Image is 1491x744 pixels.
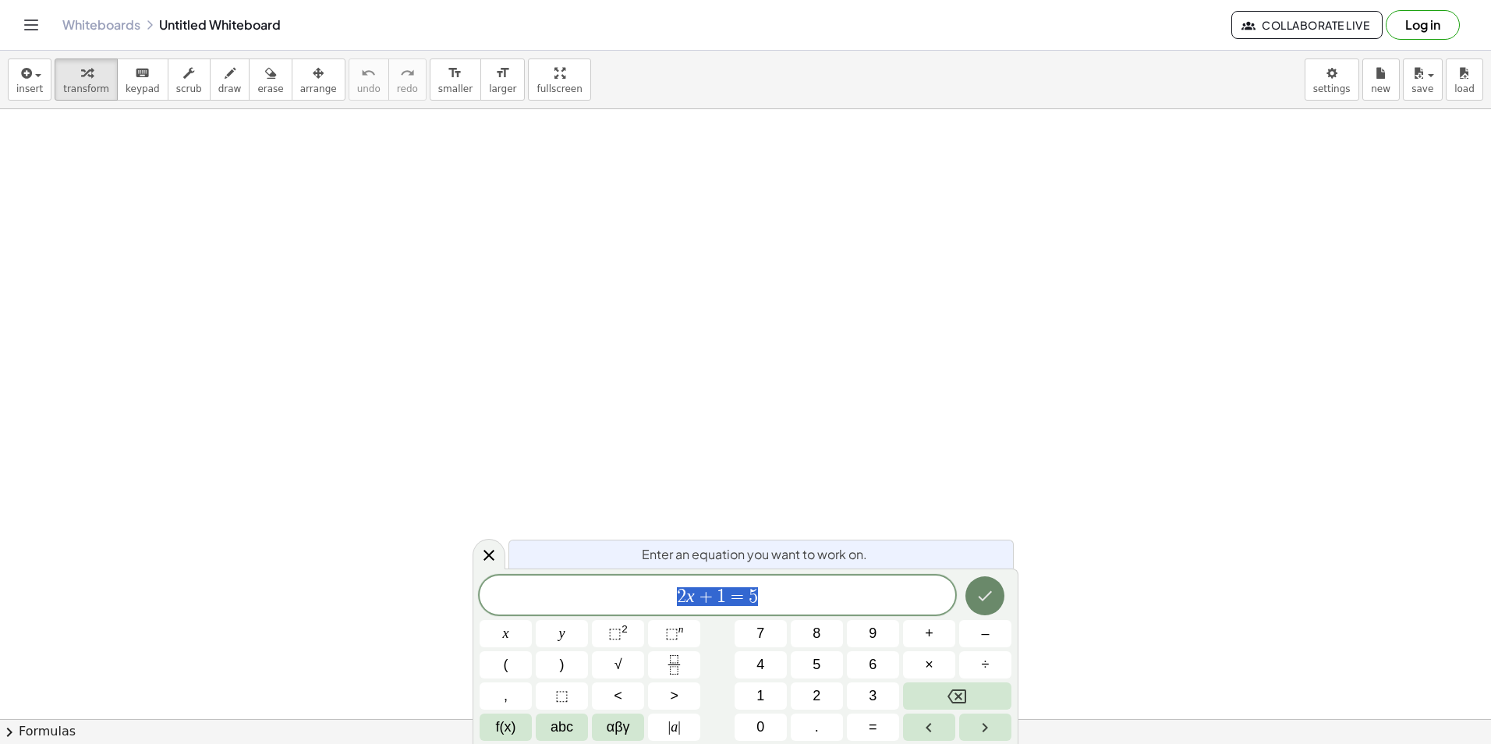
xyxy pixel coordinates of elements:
span: = [726,587,749,606]
span: save [1411,83,1433,94]
button: . [791,714,843,741]
span: new [1371,83,1390,94]
span: 0 [756,717,764,738]
span: insert [16,83,43,94]
i: keyboard [135,64,150,83]
span: arrange [300,83,337,94]
button: Less than [592,682,644,710]
span: – [981,623,989,644]
span: ⬚ [555,686,568,707]
button: 4 [735,651,787,678]
span: 7 [756,623,764,644]
span: 2 [677,587,686,606]
button: 9 [847,620,899,647]
span: larger [489,83,516,94]
span: ⬚ [608,625,622,641]
button: arrange [292,58,345,101]
button: fullscreen [528,58,590,101]
span: y [559,623,565,644]
button: Right arrow [959,714,1011,741]
button: load [1446,58,1483,101]
button: 8 [791,620,843,647]
span: a [668,717,681,738]
span: 1 [717,587,726,606]
button: ( [480,651,532,678]
button: ) [536,651,588,678]
button: 3 [847,682,899,710]
button: Greek alphabet [592,714,644,741]
button: Greater than [648,682,700,710]
button: Plus [903,620,955,647]
button: scrub [168,58,211,101]
button: draw [210,58,250,101]
button: erase [249,58,292,101]
span: transform [63,83,109,94]
span: + [925,623,933,644]
button: redoredo [388,58,427,101]
span: 6 [869,654,877,675]
span: | [678,719,681,735]
button: Functions [480,714,532,741]
span: + [695,587,717,606]
span: 5 [749,587,758,606]
i: format_size [448,64,462,83]
button: keyboardkeypad [117,58,168,101]
sup: n [678,623,684,635]
button: undoundo [349,58,389,101]
button: Collaborate Live [1231,11,1383,39]
button: insert [8,58,51,101]
sup: 2 [622,623,628,635]
button: transform [55,58,118,101]
button: , [480,682,532,710]
button: Left arrow [903,714,955,741]
button: Backspace [903,682,1011,710]
a: Whiteboards [62,17,140,33]
span: αβγ [607,717,630,738]
span: < [614,686,622,707]
span: 5 [813,654,820,675]
span: ⬚ [665,625,678,641]
span: f(x) [496,717,516,738]
span: draw [218,83,242,94]
span: Collaborate Live [1245,18,1369,32]
button: Fraction [648,651,700,678]
button: 2 [791,682,843,710]
span: 2 [813,686,820,707]
button: Divide [959,651,1011,678]
span: settings [1313,83,1351,94]
span: = [869,717,877,738]
span: redo [397,83,418,94]
i: redo [400,64,415,83]
button: Alphabet [536,714,588,741]
span: 9 [869,623,877,644]
span: x [503,623,509,644]
button: format_sizesmaller [430,58,481,101]
span: , [504,686,508,707]
span: smaller [438,83,473,94]
span: fullscreen [537,83,582,94]
button: Times [903,651,955,678]
span: 1 [756,686,764,707]
button: Toggle navigation [19,12,44,37]
button: Log in [1386,10,1460,40]
button: Square root [592,651,644,678]
button: x [480,620,532,647]
span: Enter an equation you want to work on. [642,545,867,564]
i: undo [361,64,376,83]
span: ) [560,654,565,675]
button: 1 [735,682,787,710]
span: √ [614,654,622,675]
button: Squared [592,620,644,647]
button: new [1362,58,1400,101]
span: ( [504,654,508,675]
span: ÷ [982,654,990,675]
span: . [815,717,819,738]
button: Equals [847,714,899,741]
button: Done [965,576,1004,615]
button: Minus [959,620,1011,647]
span: 8 [813,623,820,644]
button: format_sizelarger [480,58,525,101]
button: save [1403,58,1443,101]
span: load [1454,83,1475,94]
button: y [536,620,588,647]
